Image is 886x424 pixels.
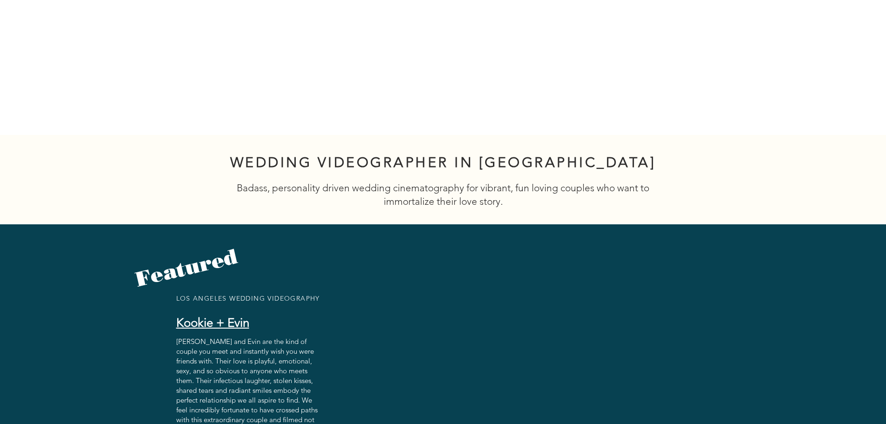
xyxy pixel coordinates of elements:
[176,294,320,303] span: LOS ANGELES WEDDING VIDEOGRAPHY
[237,182,649,207] span: Badass, personality driven wedding cinematography for vibrant, fun loving couples who want to imm...
[133,244,239,292] span: Featured
[176,316,249,330] span: Kookie + Evin
[230,154,656,171] span: WEDDING VIDEOGRAPHER IN [GEOGRAPHIC_DATA]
